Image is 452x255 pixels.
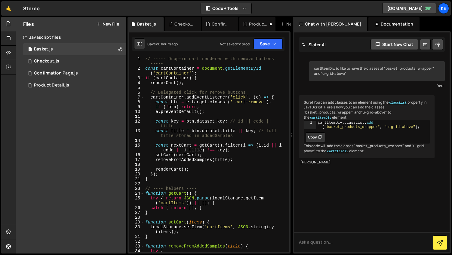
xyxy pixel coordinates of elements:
div: 20 [129,172,144,177]
div: 17 [129,157,144,162]
div: 1 [129,56,144,66]
div: 11 [129,114,144,119]
div: Checkout.js [34,59,59,64]
button: Copy [305,132,325,142]
div: 10 [129,109,144,114]
div: 2 [129,66,144,76]
div: 28 [129,215,144,220]
button: Save [254,38,283,49]
div: 30 [129,225,144,234]
a: 🤙 [1,1,16,16]
div: 29 [129,220,144,225]
a: [DOMAIN_NAME] [382,3,436,14]
div: 18 [129,162,144,167]
div: Javascript files [16,31,126,43]
code: classList [389,101,407,105]
code: cartItemDiv [309,116,332,120]
div: New File [280,21,306,27]
div: Product Detail.js [34,83,69,88]
div: Basket.js [34,47,53,52]
div: 1 [304,121,316,129]
div: 12 [129,119,144,129]
span: 1 [28,47,32,52]
div: 14 [129,138,144,143]
div: 7 [129,95,144,100]
div: 6 hours ago [158,41,178,47]
div: 24 [129,191,144,196]
div: 8215/44731.js [23,55,126,67]
div: 4 [129,80,144,85]
div: 27 [129,210,144,215]
div: Confirmation Page.js [212,21,231,27]
div: 25 [129,196,144,205]
div: 22 [129,181,144,186]
button: Start new chat [371,39,418,50]
div: 15 [129,143,144,153]
div: 6 [129,90,144,95]
div: Sure! You can add classes to an element using the property in JavaScript. Here's how you can add ... [299,95,435,159]
h2: Files [23,21,34,27]
div: 26 [129,205,144,210]
div: Stereo [23,5,40,12]
div: 3 [129,76,144,80]
div: 8215/44673.js [23,79,126,91]
div: 16 [129,153,144,157]
div: cartItemDiv, i'd like to have the classes of "basket_products_wrapper" and "u-grid-above" [309,61,445,81]
div: 23 [129,186,144,191]
div: Basket.js [137,21,156,27]
button: Code + Tools [201,3,251,14]
div: Not saved to prod [220,41,250,47]
div: 19 [129,167,144,172]
div: 31 [129,234,144,239]
div: Checkout.js [174,21,194,27]
a: Ke [438,3,449,14]
div: 21 [129,177,144,181]
div: 8215/44666.js [23,43,126,55]
div: 5 [129,85,144,90]
div: 32 [129,239,144,244]
div: Confirmation Page.js [34,71,78,76]
div: 33 [129,244,144,249]
code: cartItemDiv [327,149,349,153]
button: New File [97,22,119,26]
div: 34 [129,249,144,253]
div: 8215/45082.js [23,67,126,79]
div: Product Detail.js [249,21,268,27]
div: Saved [147,41,178,47]
div: Chat with [PERSON_NAME] [293,17,367,31]
div: You [311,83,444,89]
div: 8 [129,100,144,105]
div: 9 [129,105,144,109]
div: 13 [129,129,144,138]
div: Documentation [368,17,419,31]
h2: Slater AI [302,42,326,47]
div: [PERSON_NAME] [300,160,433,165]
